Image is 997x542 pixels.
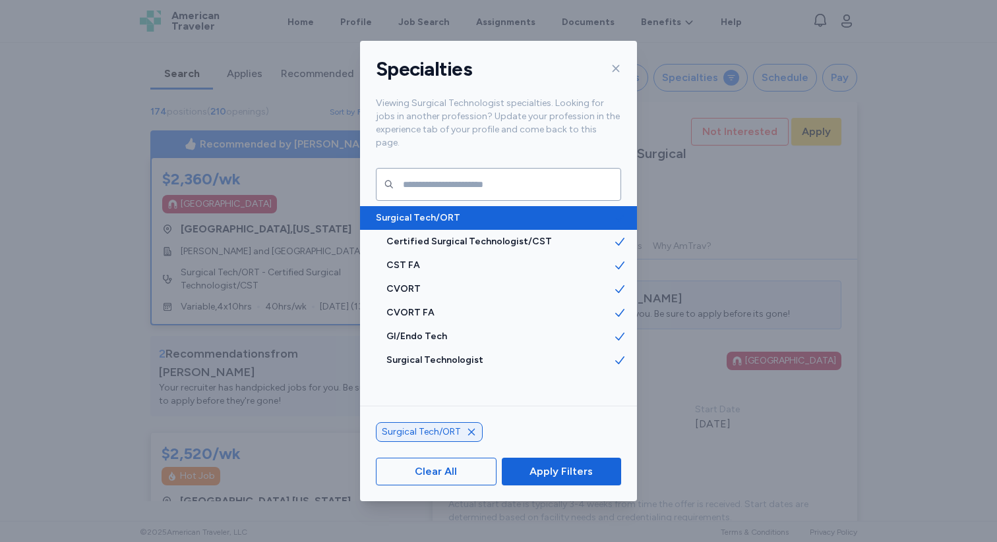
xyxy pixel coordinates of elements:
span: Apply Filters [529,464,593,479]
h1: Specialties [376,57,472,82]
span: Surgical Tech/ORT [382,425,461,439]
span: GI/Endo Tech [386,330,613,343]
span: Certified Surgical Technologist/CST [386,235,613,248]
span: CVORT FA [386,306,613,319]
div: Viewing Surgical Technologist specialties. Looking for jobs in another profession? Update your pr... [360,97,637,165]
span: Surgical Tech/ORT [376,211,613,225]
button: Clear All [376,458,497,485]
span: Surgical Technologist [386,354,613,367]
button: Apply Filters [502,458,621,485]
span: CVORT [386,283,613,296]
span: CST FA [386,259,613,272]
span: Clear All [415,464,457,479]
